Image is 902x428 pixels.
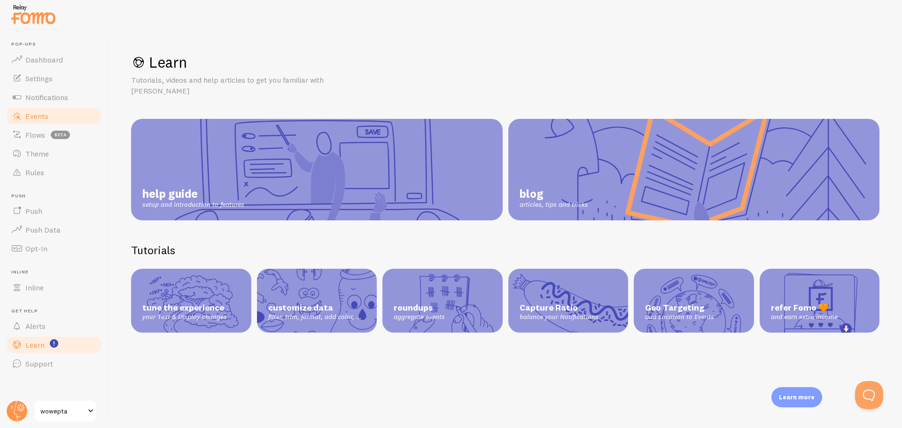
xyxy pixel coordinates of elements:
a: Dashboard [6,50,102,69]
span: balance your Notifications [520,313,617,321]
span: customize data [268,303,366,313]
a: wowepta [34,400,97,422]
span: wowepta [40,405,85,417]
span: Notifications [25,93,68,102]
p: Learn more [779,393,815,402]
span: tune the experience [142,303,240,313]
div: Learn more [771,387,822,407]
svg: <p>Watch New Feature Tutorials!</p> [50,339,58,348]
a: Push [6,202,102,220]
a: Support [6,354,102,373]
span: aggregate events [394,313,491,321]
span: filter, trim, format, add color, ... [268,313,366,321]
span: help guide [142,187,244,201]
span: Push [11,193,102,199]
span: refer Fomo 🧡 [771,303,869,313]
span: blog [520,187,588,201]
span: beta [51,131,70,139]
span: Settings [25,74,53,83]
span: articles, tips and tricks [520,201,588,209]
a: Notifications [6,88,102,107]
span: Support [25,359,53,368]
span: Opt-In [25,244,47,253]
a: Alerts [6,317,102,335]
a: Flows beta [6,125,102,144]
a: Push Data [6,220,102,239]
span: Get Help [11,308,102,314]
span: your Text & Display changes [142,313,240,321]
span: Push Data [25,225,61,234]
span: Geo Targeting [645,303,743,313]
a: Learn [6,335,102,354]
span: Events [25,111,48,121]
h2: Tutorials [131,243,879,257]
span: roundups [394,303,491,313]
span: add Location to Events [645,313,743,321]
a: Opt-In [6,239,102,258]
span: Theme [25,149,49,158]
img: fomo-relay-logo-orange.svg [10,2,57,26]
span: Inline [25,283,44,292]
span: Capture Ratio [520,303,617,313]
span: Push [25,206,42,216]
span: Inline [11,269,102,275]
a: Events [6,107,102,125]
span: Pop-ups [11,41,102,47]
a: Settings [6,69,102,88]
span: and earn extra income [771,313,869,321]
a: Inline [6,278,102,297]
a: blog articles, tips and tricks [508,119,880,220]
a: Rules [6,163,102,182]
a: Theme [6,144,102,163]
span: setup and introduction to features [142,201,244,209]
span: Learn [25,340,45,350]
h1: Learn [131,53,879,72]
iframe: Help Scout Beacon - Open [855,381,883,409]
span: Alerts [25,321,46,331]
p: Tutorials, videos and help articles to get you familiar with [PERSON_NAME] [131,75,357,96]
span: Dashboard [25,55,63,64]
span: Rules [25,168,44,177]
a: help guide setup and introduction to features [131,119,503,220]
span: Flows [25,130,45,140]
